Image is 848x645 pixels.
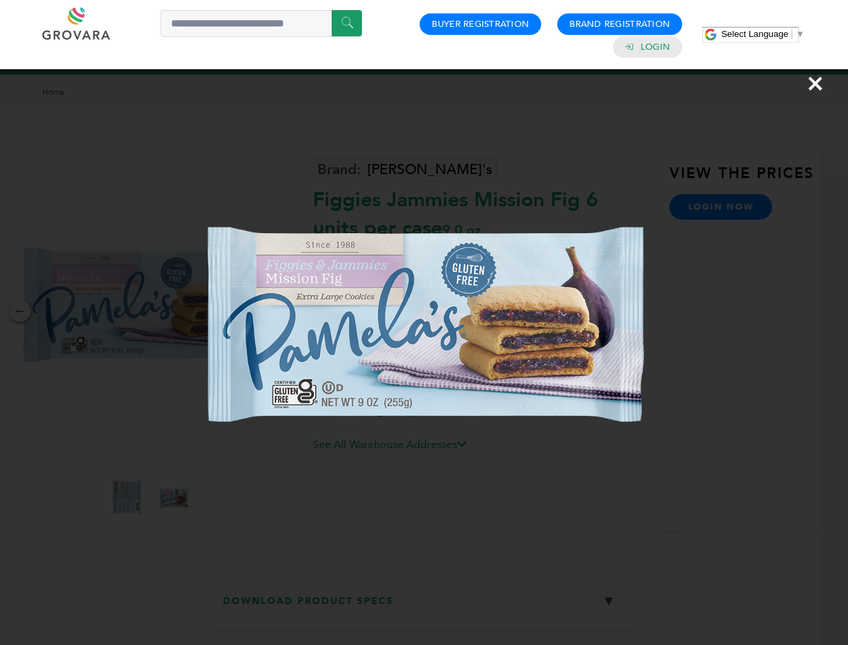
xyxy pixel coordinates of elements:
[806,64,825,102] span: ×
[167,77,682,593] img: Image Preview
[432,18,529,30] a: Buyer Registration
[569,18,670,30] a: Brand Registration
[721,29,804,39] a: Select Language​
[721,29,788,39] span: Select Language
[160,10,362,37] input: Search a product or brand...
[641,41,670,53] a: Login
[796,29,804,39] span: ▼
